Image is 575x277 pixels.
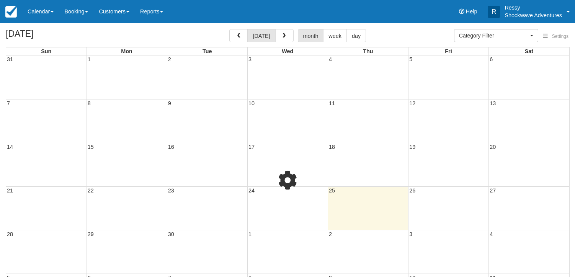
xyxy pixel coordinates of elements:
span: 22 [87,187,95,194]
span: 15 [87,144,95,150]
span: 24 [248,187,255,194]
span: Sun [41,48,51,54]
span: 12 [408,100,416,106]
img: checkfront-main-nav-mini-logo.png [5,6,17,18]
span: 6 [489,56,493,62]
span: 3 [408,231,413,237]
span: Thu [363,48,373,54]
button: week [323,29,347,42]
button: month [298,29,324,42]
span: 21 [6,187,14,194]
span: 20 [489,144,497,150]
span: 3 [248,56,252,62]
span: 4 [328,56,333,62]
span: 18 [328,144,336,150]
span: 9 [167,100,172,106]
span: 4 [489,231,493,237]
button: Category Filter [454,29,538,42]
span: 16 [167,144,175,150]
span: 1 [87,56,91,62]
span: Mon [121,48,132,54]
span: Fri [445,48,452,54]
span: Category Filter [459,32,528,39]
span: Tue [203,48,212,54]
i: Help [459,9,464,14]
span: 26 [408,187,416,194]
span: 29 [87,231,95,237]
span: Wed [282,48,293,54]
span: 27 [489,187,497,194]
span: 13 [489,100,497,106]
span: 2 [167,56,172,62]
h2: [DATE] [6,29,103,43]
span: 5 [408,56,413,62]
span: 7 [6,100,11,106]
span: 23 [167,187,175,194]
span: 17 [248,144,255,150]
span: 31 [6,56,14,62]
span: Settings [552,34,568,39]
button: [DATE] [247,29,275,42]
span: 30 [167,231,175,237]
p: Shockwave Adventures [505,11,562,19]
span: 2 [328,231,333,237]
span: 1 [248,231,252,237]
p: Ressy [505,4,562,11]
span: 25 [328,187,336,194]
button: Settings [538,31,573,42]
span: 11 [328,100,336,106]
span: Help [466,8,477,15]
span: 19 [408,144,416,150]
span: 10 [248,100,255,106]
span: Sat [525,48,533,54]
span: 14 [6,144,14,150]
span: 8 [87,100,91,106]
div: R [488,6,500,18]
span: 28 [6,231,14,237]
button: day [346,29,366,42]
